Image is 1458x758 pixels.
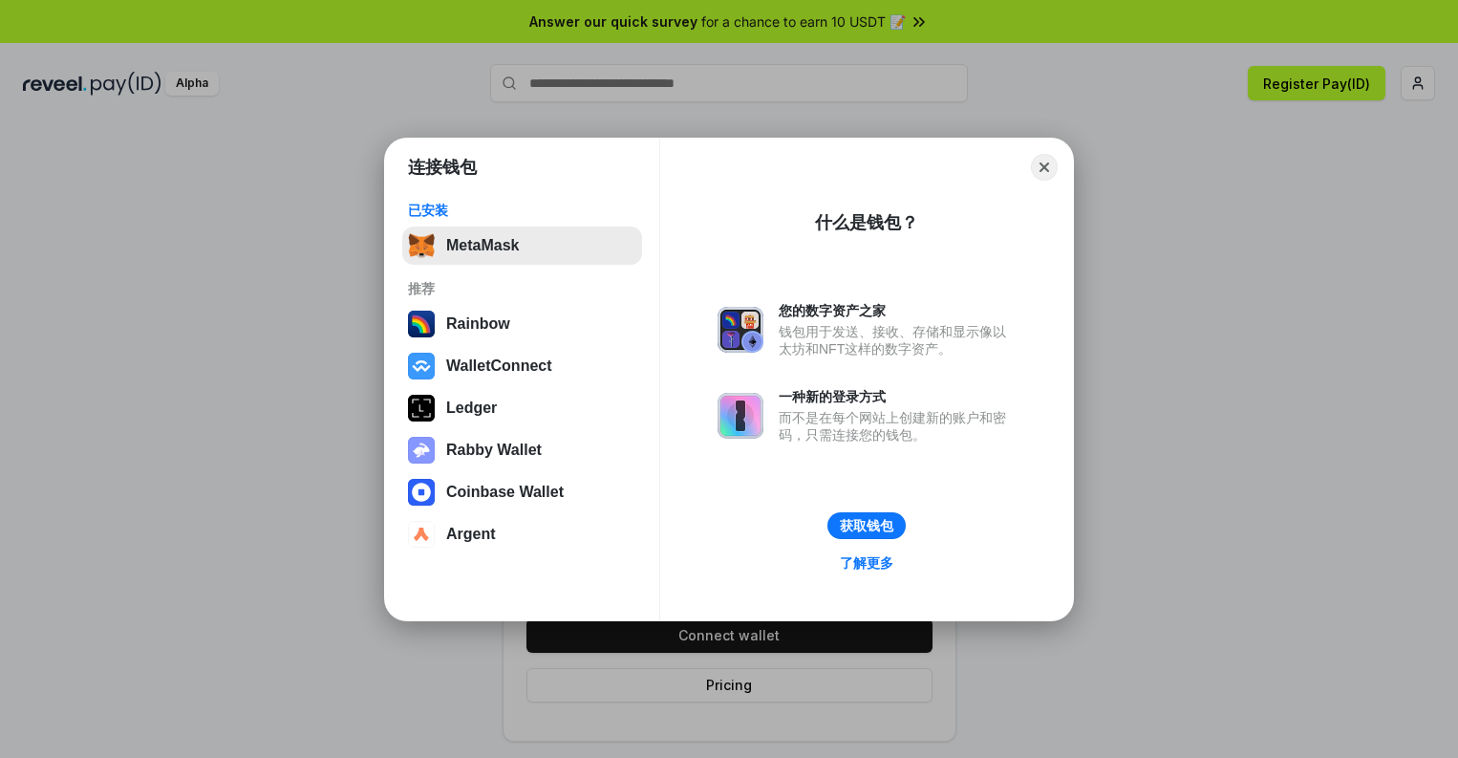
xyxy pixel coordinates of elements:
div: 什么是钱包？ [815,211,918,234]
div: 推荐 [408,280,636,297]
div: WalletConnect [446,357,552,375]
div: 了解更多 [840,554,893,572]
div: 已安装 [408,202,636,219]
div: Ledger [446,400,497,417]
div: 您的数字资产之家 [779,302,1016,319]
div: 获取钱包 [840,517,893,534]
img: svg+xml,%3Csvg%20xmlns%3D%22http%3A%2F%2Fwww.w3.org%2F2000%2Fsvg%22%20fill%3D%22none%22%20viewBox... [408,437,435,464]
img: svg+xml,%3Csvg%20xmlns%3D%22http%3A%2F%2Fwww.w3.org%2F2000%2Fsvg%22%20width%3D%2228%22%20height%3... [408,395,435,422]
img: svg+xml,%3Csvg%20width%3D%22120%22%20height%3D%22120%22%20viewBox%3D%220%200%20120%20120%22%20fil... [408,311,435,337]
div: Argent [446,526,496,543]
button: Ledger [402,389,642,427]
button: Coinbase Wallet [402,473,642,511]
button: Close [1031,154,1058,181]
div: Rainbow [446,315,510,333]
img: svg+xml,%3Csvg%20width%3D%2228%22%20height%3D%2228%22%20viewBox%3D%220%200%2028%2028%22%20fill%3D... [408,479,435,506]
div: Coinbase Wallet [446,484,564,501]
div: 而不是在每个网站上创建新的账户和密码，只需连接您的钱包。 [779,409,1016,444]
img: svg+xml,%3Csvg%20xmlns%3D%22http%3A%2F%2Fwww.w3.org%2F2000%2Fsvg%22%20fill%3D%22none%22%20viewBox... [718,307,763,353]
img: svg+xml,%3Csvg%20width%3D%2228%22%20height%3D%2228%22%20viewBox%3D%220%200%2028%2028%22%20fill%3D... [408,521,435,548]
button: MetaMask [402,227,642,265]
img: svg+xml,%3Csvg%20width%3D%2228%22%20height%3D%2228%22%20viewBox%3D%220%200%2028%2028%22%20fill%3D... [408,353,435,379]
div: 一种新的登录方式 [779,388,1016,405]
div: MetaMask [446,237,519,254]
div: Rabby Wallet [446,442,542,459]
h1: 连接钱包 [408,156,477,179]
button: WalletConnect [402,347,642,385]
button: Rainbow [402,305,642,343]
div: 钱包用于发送、接收、存储和显示像以太坊和NFT这样的数字资产。 [779,323,1016,357]
img: svg+xml,%3Csvg%20fill%3D%22none%22%20height%3D%2233%22%20viewBox%3D%220%200%2035%2033%22%20width%... [408,232,435,259]
button: 获取钱包 [827,512,906,539]
button: Argent [402,515,642,553]
a: 了解更多 [828,551,905,575]
button: Rabby Wallet [402,431,642,469]
img: svg+xml,%3Csvg%20xmlns%3D%22http%3A%2F%2Fwww.w3.org%2F2000%2Fsvg%22%20fill%3D%22none%22%20viewBox... [718,393,763,439]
